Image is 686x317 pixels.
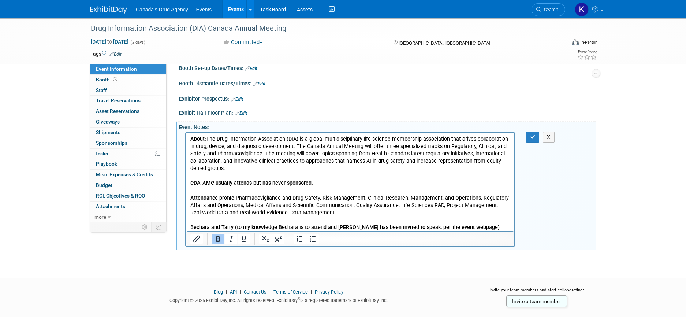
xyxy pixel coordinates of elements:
[95,151,108,156] span: Tasks
[543,132,555,143] button: X
[96,203,125,209] span: Attachments
[244,289,266,295] a: Contact Us
[96,129,120,135] span: Shipments
[580,40,597,45] div: In-Person
[90,159,166,169] a: Playbook
[273,289,308,295] a: Terms of Service
[294,234,306,244] button: Numbered list
[112,77,119,82] span: Booth not reserved yet
[575,3,589,16] img: Kristen Trevisan
[572,39,579,45] img: Format-Inperson.png
[90,180,166,191] a: Budget
[106,39,113,45] span: to
[506,295,567,307] a: Invite a team member
[238,234,250,244] button: Underline
[90,96,166,106] a: Travel Reservations
[90,149,166,159] a: Tasks
[224,289,229,295] span: |
[90,75,166,85] a: Booth
[90,50,122,58] td: Tags
[96,66,137,72] span: Event Information
[90,295,467,304] div: Copyright © 2025 ExhibitDay, Inc. All rights reserved. ExhibitDay is a registered trademark of Ex...
[212,234,224,244] button: Bold
[96,172,153,177] span: Misc. Expenses & Credits
[231,97,243,102] a: Edit
[309,289,314,295] span: |
[214,289,223,295] a: Blog
[90,106,166,117] a: Asset Reservations
[136,7,212,12] span: Canada's Drug Agency — Events
[109,52,122,57] a: Edit
[96,87,107,93] span: Staff
[90,38,129,45] span: [DATE] [DATE]
[532,3,565,16] a: Search
[90,117,166,127] a: Giveaways
[90,6,127,14] img: ExhibitDay
[90,64,166,74] a: Event Information
[220,38,266,46] button: Committed
[96,108,139,114] span: Asset Reservations
[272,234,284,244] button: Superscript
[259,234,272,244] button: Subscript
[179,78,596,88] div: Booth Dismantle Dates/Times:
[577,50,597,54] div: Event Rating
[306,234,319,244] button: Bullet list
[253,81,265,86] a: Edit
[186,133,514,231] iframe: Rich Text Area
[268,289,272,295] span: |
[179,93,596,103] div: Exhibitor Prospectus:
[179,107,596,117] div: Exhibit Hall Floor Plan:
[541,7,558,12] span: Search
[315,289,343,295] a: Privacy Policy
[130,40,145,45] span: (2 days)
[179,63,596,72] div: Booth Set-up Dates/Times:
[399,40,490,46] span: [GEOGRAPHIC_DATA], [GEOGRAPHIC_DATA]
[522,38,597,49] div: Event Format
[238,289,243,295] span: |
[96,140,127,146] span: Sponsorships
[139,222,152,232] td: Personalize Event Tab Strip
[90,170,166,180] a: Misc. Expenses & Credits
[190,234,203,244] button: Insert/edit link
[90,138,166,148] a: Sponsorships
[88,22,554,35] div: Drug Information Association (DIA) Canada Annual Meeting
[90,85,166,96] a: Staff
[96,193,145,199] span: ROI, Objectives & ROO
[90,128,166,138] a: Shipments
[90,191,166,201] a: ROI, Objectives & ROO
[235,111,247,116] a: Edit
[152,222,167,232] td: Toggle Event Tabs
[90,202,166,212] a: Attachments
[96,97,141,103] span: Travel Reservations
[478,287,596,298] div: Invite your team members and start collaborating:
[96,119,120,125] span: Giveaways
[245,66,257,71] a: Edit
[225,234,237,244] button: Italic
[96,77,119,82] span: Booth
[298,297,300,301] sup: ®
[96,161,117,167] span: Playbook
[179,122,596,131] div: Event Notes:
[94,214,106,220] span: more
[96,182,112,188] span: Budget
[230,289,237,295] a: API
[90,212,166,222] a: more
